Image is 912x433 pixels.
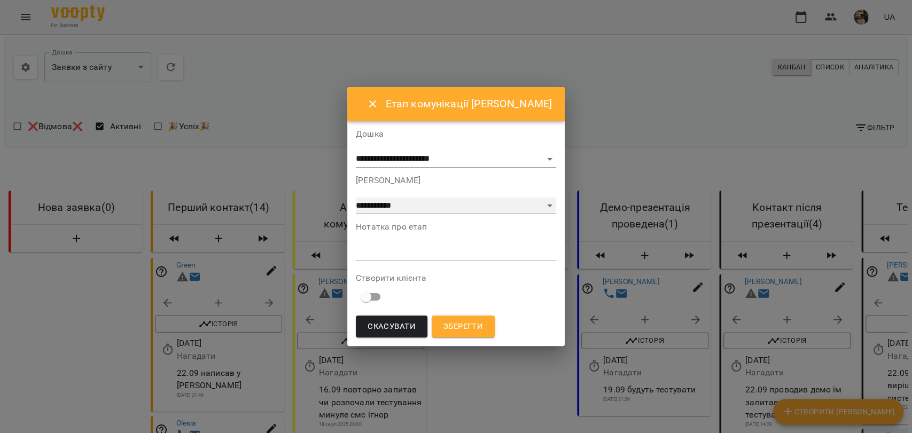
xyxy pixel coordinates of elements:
button: Скасувати [356,316,427,338]
h6: Етап комунікації [PERSON_NAME] [386,96,552,112]
span: Зберегти [443,320,483,334]
label: Нотатка про етап [356,223,556,231]
span: Скасувати [368,320,416,334]
button: Close [360,91,386,117]
label: Створити клієнта [356,274,556,282]
label: Дошка [356,130,556,138]
label: [PERSON_NAME] [356,176,556,185]
button: Зберегти [432,316,495,338]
